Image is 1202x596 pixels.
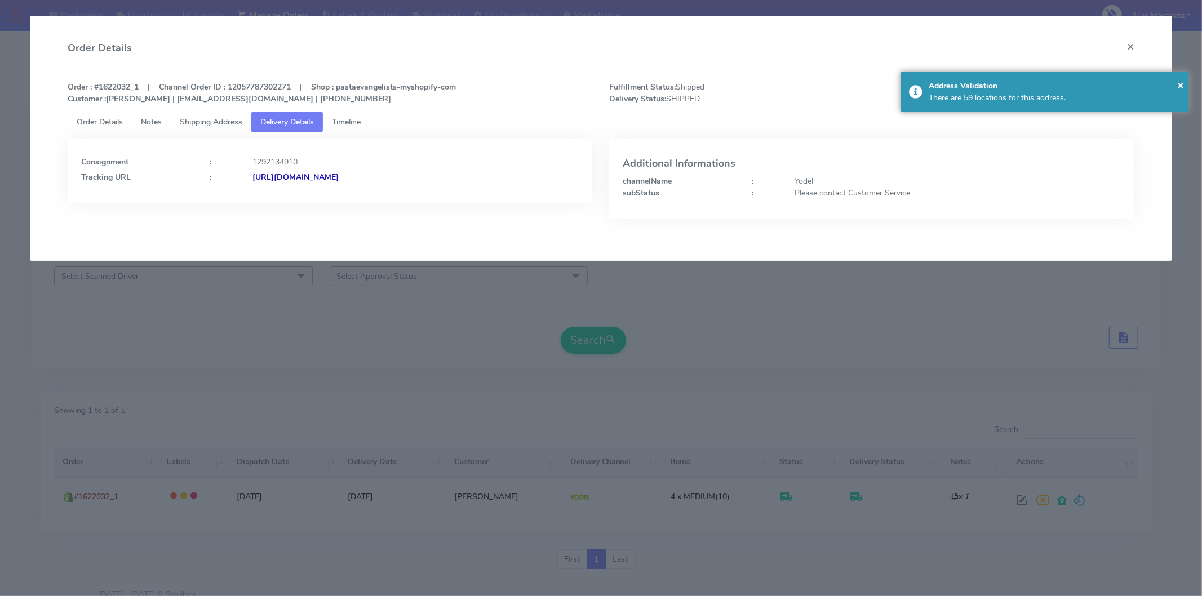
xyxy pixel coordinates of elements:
[601,81,872,105] span: Shipped SHIPPED
[260,117,314,127] span: Delivery Details
[609,94,666,104] strong: Delivery Status:
[752,188,753,198] strong: :
[786,175,1129,187] div: Yodel
[77,117,123,127] span: Order Details
[68,82,456,104] strong: Order : #1622032_1 | Channel Order ID : 12057787302271 | Shop : pastaevangelists-myshopify-com [P...
[1177,77,1184,92] span: ×
[623,158,1121,170] h4: Additional Informations
[332,117,361,127] span: Timeline
[210,157,211,167] strong: :
[210,172,211,183] strong: :
[1177,77,1184,94] button: Close
[68,41,132,56] h4: Order Details
[81,172,131,183] strong: Tracking URL
[1118,32,1143,61] button: Close
[141,117,162,127] span: Notes
[81,157,128,167] strong: Consignment
[623,176,672,186] strong: channelName
[623,188,659,198] strong: subStatus
[252,172,339,183] strong: [URL][DOMAIN_NAME]
[609,82,676,92] strong: Fulfillment Status:
[68,94,106,104] strong: Customer :
[929,92,1181,104] div: There are 59 locations for this address.
[929,80,1181,92] div: Address Validation
[180,117,242,127] span: Shipping Address
[244,156,587,168] div: 1292134910
[786,187,1129,199] div: Please contact Customer Service
[68,112,1134,132] ul: Tabs
[752,176,753,186] strong: :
